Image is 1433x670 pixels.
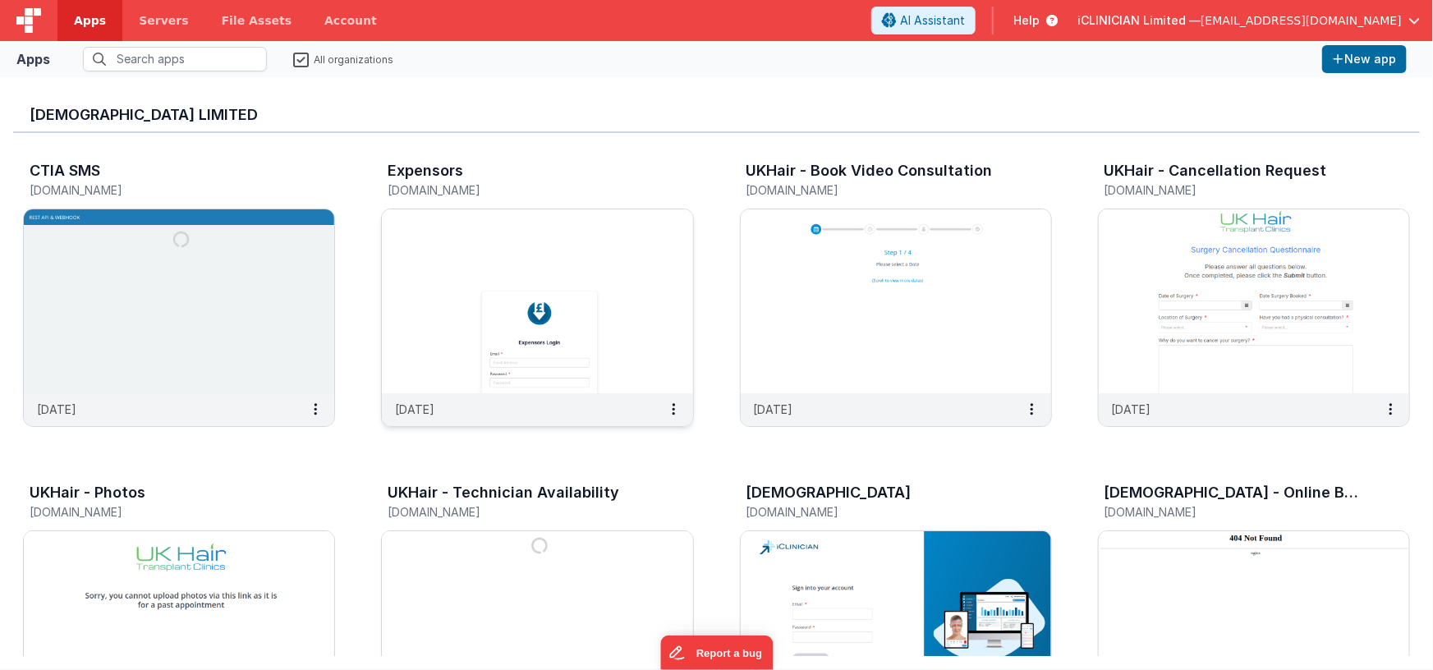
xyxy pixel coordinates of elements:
[30,163,100,179] h3: CTIA SMS
[754,401,793,418] p: [DATE]
[388,163,463,179] h3: Expensors
[388,506,652,518] h5: [DOMAIN_NAME]
[83,47,267,71] input: Search apps
[37,401,76,418] p: [DATE]
[30,184,294,196] h5: [DOMAIN_NAME]
[388,484,619,501] h3: UKHair - Technician Availability
[1112,401,1151,418] p: [DATE]
[1105,163,1327,179] h3: UKHair - Cancellation Request
[746,184,1011,196] h5: [DOMAIN_NAME]
[660,636,773,670] iframe: Marker.io feedback button
[1077,12,1420,29] button: iCLINICIAN Limited — [EMAIL_ADDRESS][DOMAIN_NAME]
[30,506,294,518] h5: [DOMAIN_NAME]
[16,49,50,69] div: Apps
[1077,12,1201,29] span: iCLINICIAN Limited —
[746,506,1011,518] h5: [DOMAIN_NAME]
[900,12,965,29] span: AI Assistant
[293,51,393,67] label: All organizations
[222,12,292,29] span: File Assets
[1105,506,1369,518] h5: [DOMAIN_NAME]
[395,401,434,418] p: [DATE]
[1013,12,1040,29] span: Help
[746,163,993,179] h3: UKHair - Book Video Consultation
[746,484,912,501] h3: [DEMOGRAPHIC_DATA]
[139,12,188,29] span: Servers
[30,484,145,501] h3: UKHair - Photos
[30,107,1403,123] h3: [DEMOGRAPHIC_DATA] Limited
[74,12,106,29] span: Apps
[388,184,652,196] h5: [DOMAIN_NAME]
[1322,45,1407,73] button: New app
[871,7,976,34] button: AI Assistant
[1201,12,1402,29] span: [EMAIL_ADDRESS][DOMAIN_NAME]
[1105,184,1369,196] h5: [DOMAIN_NAME]
[1105,484,1364,501] h3: [DEMOGRAPHIC_DATA] - Online Bookings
